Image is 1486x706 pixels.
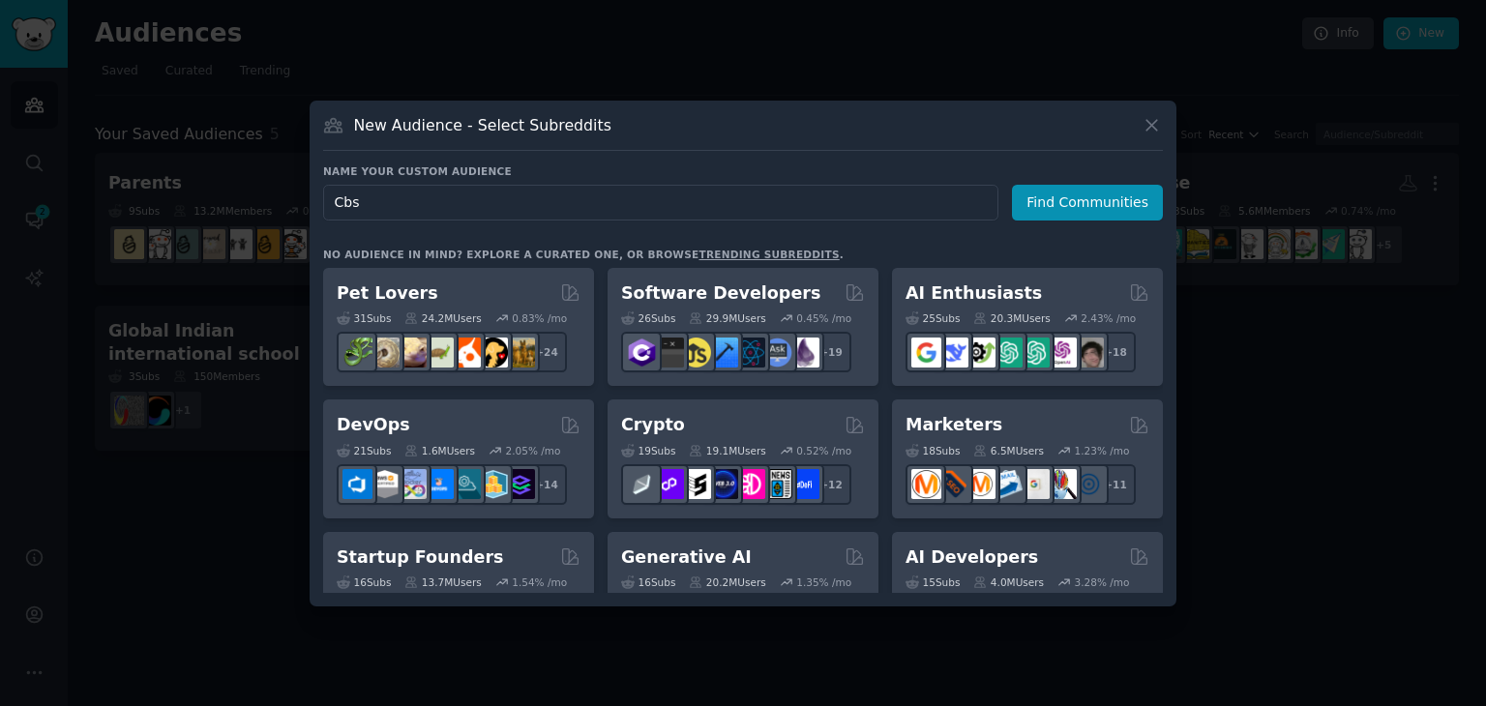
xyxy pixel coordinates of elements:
[906,444,960,457] div: 18 Sub s
[906,545,1038,570] h2: AI Developers
[512,311,567,325] div: 0.83 % /mo
[323,248,844,261] div: No audience in mind? Explore a curated one, or browse .
[708,469,738,499] img: web3
[906,281,1042,306] h2: AI Enthusiasts
[811,332,851,372] div: + 19
[342,469,372,499] img: azuredevops
[337,281,438,306] h2: Pet Lovers
[689,444,765,457] div: 19.1M Users
[451,469,481,499] img: platformengineering
[478,338,508,368] img: PetAdvice
[698,249,839,260] a: trending subreddits
[505,338,535,368] img: dogbreed
[1074,469,1104,499] img: OnlineMarketing
[627,338,657,368] img: csharp
[323,164,1163,178] h3: Name your custom audience
[796,311,851,325] div: 0.45 % /mo
[404,575,481,589] div: 13.7M Users
[621,281,820,306] h2: Software Developers
[404,444,475,457] div: 1.6M Users
[708,338,738,368] img: iOSProgramming
[505,469,535,499] img: PlatformEngineers
[911,469,941,499] img: content_marketing
[735,469,765,499] img: defiblockchain
[1095,464,1136,505] div: + 11
[506,444,561,457] div: 2.05 % /mo
[424,338,454,368] img: turtle
[337,444,391,457] div: 21 Sub s
[1012,185,1163,221] button: Find Communities
[512,575,567,589] div: 1.54 % /mo
[621,311,675,325] div: 26 Sub s
[906,575,960,589] div: 15 Sub s
[397,469,427,499] img: Docker_DevOps
[681,338,711,368] img: learnjavascript
[337,575,391,589] div: 16 Sub s
[811,464,851,505] div: + 12
[1020,338,1050,368] img: chatgpt_prompts_
[966,338,996,368] img: AItoolsCatalog
[993,469,1023,499] img: Emailmarketing
[735,338,765,368] img: reactnative
[654,469,684,499] img: 0xPolygon
[938,469,968,499] img: bigseo
[1020,469,1050,499] img: googleads
[404,311,481,325] div: 24.2M Users
[526,464,567,505] div: + 14
[1047,469,1077,499] img: MarketingResearch
[1075,575,1130,589] div: 3.28 % /mo
[337,545,503,570] h2: Startup Founders
[342,338,372,368] img: herpetology
[789,338,819,368] img: elixir
[796,575,851,589] div: 1.35 % /mo
[526,332,567,372] div: + 24
[451,338,481,368] img: cockatiel
[1095,332,1136,372] div: + 18
[681,469,711,499] img: ethstaker
[397,338,427,368] img: leopardgeckos
[973,575,1044,589] div: 4.0M Users
[689,311,765,325] div: 29.9M Users
[370,338,400,368] img: ballpython
[424,469,454,499] img: DevOpsLinks
[911,338,941,368] img: GoogleGeminiAI
[337,413,410,437] h2: DevOps
[627,469,657,499] img: ethfinance
[621,545,752,570] h2: Generative AI
[762,469,792,499] img: CryptoNews
[621,575,675,589] div: 16 Sub s
[1047,338,1077,368] img: OpenAIDev
[1075,444,1130,457] div: 1.23 % /mo
[478,469,508,499] img: aws_cdk
[621,444,675,457] div: 19 Sub s
[993,338,1023,368] img: chatgpt_promptDesign
[689,575,765,589] div: 20.2M Users
[938,338,968,368] img: DeepSeek
[789,469,819,499] img: defi_
[370,469,400,499] img: AWS_Certified_Experts
[323,185,998,221] input: Pick a short name, like "Digital Marketers" or "Movie-Goers"
[1081,311,1136,325] div: 2.43 % /mo
[906,413,1002,437] h2: Marketers
[966,469,996,499] img: AskMarketing
[762,338,792,368] img: AskComputerScience
[973,311,1050,325] div: 20.3M Users
[906,311,960,325] div: 25 Sub s
[973,444,1044,457] div: 6.5M Users
[654,338,684,368] img: software
[1074,338,1104,368] img: ArtificalIntelligence
[354,115,611,135] h3: New Audience - Select Subreddits
[337,311,391,325] div: 31 Sub s
[796,444,851,457] div: 0.52 % /mo
[621,413,685,437] h2: Crypto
